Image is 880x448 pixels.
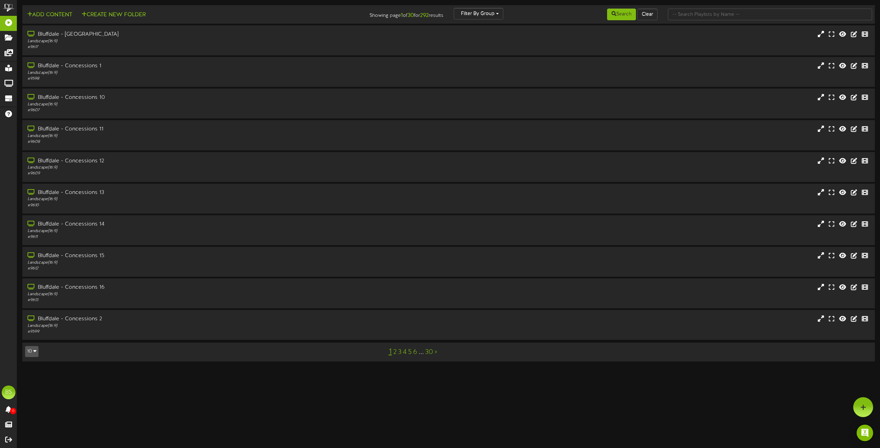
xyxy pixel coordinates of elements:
div: # 9609 [27,171,372,176]
div: Landscape ( 16:9 ) [27,260,372,266]
div: Bluffdale - Concessions 15 [27,252,372,260]
button: Filter By Group [454,8,503,20]
a: 5 [408,348,412,356]
button: Search [607,9,636,20]
div: Landscape ( 16:9 ) [27,133,372,139]
div: Bluffdale - Concessions 11 [27,125,372,133]
div: Showing page of for results [306,8,449,20]
a: > [434,348,437,356]
a: 4 [403,348,407,356]
strong: 292 [420,12,429,19]
div: Open Intercom Messenger [857,425,873,441]
div: Landscape ( 16:9 ) [27,291,372,297]
a: 6 [413,348,417,356]
strong: 30 [408,12,414,19]
div: BS [2,386,15,399]
div: Bluffdale - Concessions 14 [27,220,372,228]
div: # 9610 [27,203,372,208]
a: 3 [398,348,401,356]
div: Bluffdale - [GEOGRAPHIC_DATA] [27,31,372,38]
div: Landscape ( 16:9 ) [27,228,372,234]
div: Landscape ( 16:9 ) [27,165,372,171]
button: 10 [25,346,38,357]
button: Create New Folder [79,11,148,19]
div: Landscape ( 16:9 ) [27,38,372,44]
a: 30 [425,348,433,356]
div: Bluffdale - Concessions 10 [27,94,372,102]
div: # 9599 [27,329,372,335]
strong: 1 [401,12,403,19]
input: -- Search Playlists by Name -- [668,9,872,20]
button: Clear [637,9,658,20]
div: # 9613 [27,297,372,303]
div: # 9608 [27,139,372,145]
div: Landscape ( 16:9 ) [27,196,372,202]
a: ... [419,348,424,356]
div: # 9617 [27,44,372,50]
span: 0 [10,408,16,414]
div: Bluffdale - Concessions 16 [27,284,372,291]
div: Bluffdale - Concessions 1 [27,62,372,70]
div: Bluffdale - Concessions 2 [27,315,372,323]
div: # 9607 [27,107,372,113]
div: # 9612 [27,266,372,272]
button: Add Content [25,11,74,19]
a: 2 [393,348,397,356]
div: Bluffdale - Concessions 12 [27,157,372,165]
div: # 9598 [27,76,372,82]
div: # 9611 [27,234,372,240]
a: 1 [389,347,392,356]
div: Bluffdale - Concessions 13 [27,189,372,197]
div: Landscape ( 16:9 ) [27,70,372,76]
div: Landscape ( 16:9 ) [27,102,372,107]
div: Landscape ( 16:9 ) [27,323,372,329]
